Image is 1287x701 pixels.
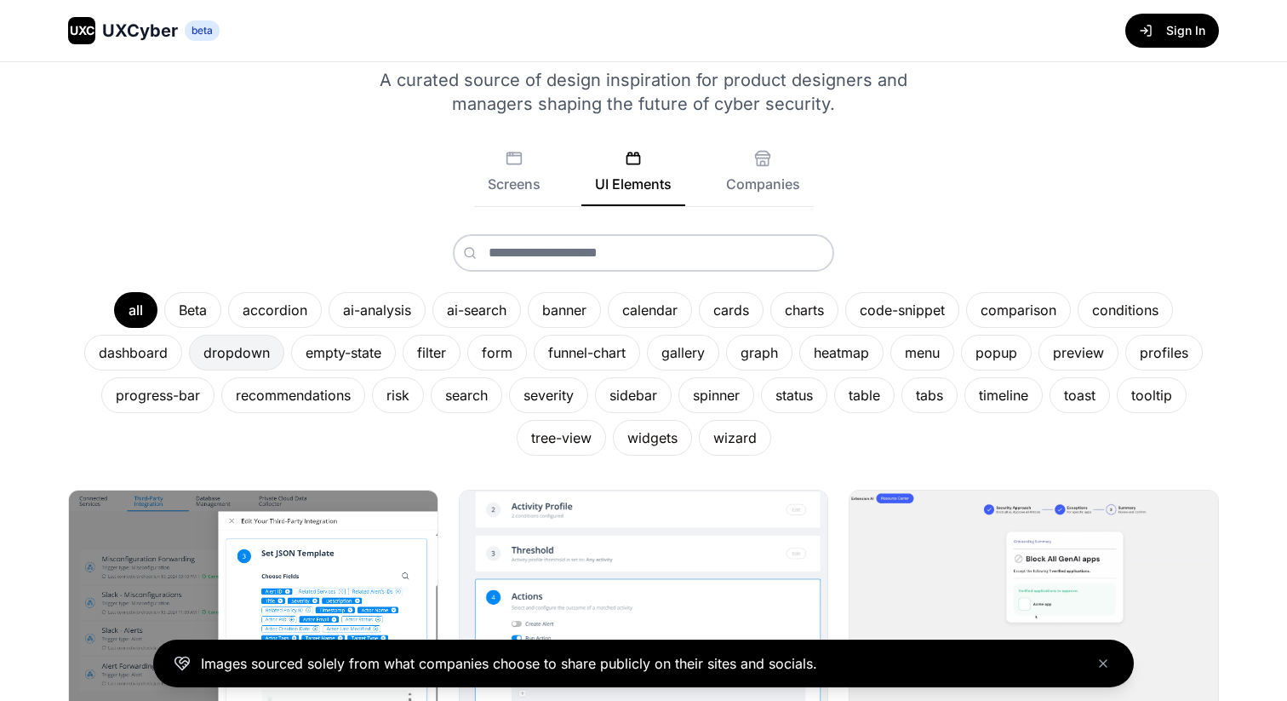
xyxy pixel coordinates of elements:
span: beta [185,20,220,41]
a: UXCUXCyberbeta [68,17,220,44]
div: severity [509,377,588,413]
div: ai-analysis [329,292,426,328]
div: gallery [647,335,719,371]
div: ai-search [432,292,521,328]
div: recommendations [221,377,365,413]
div: filter [403,335,460,371]
div: status [761,377,827,413]
div: tree-view [517,420,606,456]
div: banner [528,292,601,328]
p: Images sourced solely from what companies choose to share publicly on their sites and socials. [201,653,817,674]
div: all [114,292,157,328]
p: A curated source of design inspiration for product designers and managers shaping the future of c... [357,68,929,116]
div: profiles [1125,335,1203,371]
div: preview [1038,335,1118,371]
button: Close banner [1093,653,1113,674]
div: heatmap [799,335,884,371]
div: empty-state [291,335,396,371]
div: form [467,335,527,371]
div: conditions [1078,292,1173,328]
div: funnel-chart [534,335,640,371]
div: calendar [608,292,692,328]
div: accordion [228,292,322,328]
button: Screens [474,150,554,206]
div: Beta [164,292,221,328]
button: Companies [712,150,814,206]
div: widgets [613,420,692,456]
span: UXCyber [102,19,178,43]
div: tooltip [1117,377,1187,413]
div: risk [372,377,424,413]
div: dropdown [189,335,284,371]
div: progress-bar [101,377,214,413]
div: sidebar [595,377,672,413]
div: search [431,377,502,413]
div: toast [1050,377,1110,413]
button: Sign In [1125,14,1219,48]
button: UI Elements [581,150,685,206]
div: cards [699,292,764,328]
div: charts [770,292,838,328]
div: tabs [901,377,958,413]
div: graph [726,335,792,371]
div: code-snippet [845,292,959,328]
div: popup [961,335,1032,371]
div: wizard [699,420,771,456]
div: timeline [964,377,1043,413]
div: comparison [966,292,1071,328]
div: table [834,377,895,413]
div: dashboard [84,335,182,371]
div: spinner [678,377,754,413]
div: menu [890,335,954,371]
span: UXC [70,22,94,39]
